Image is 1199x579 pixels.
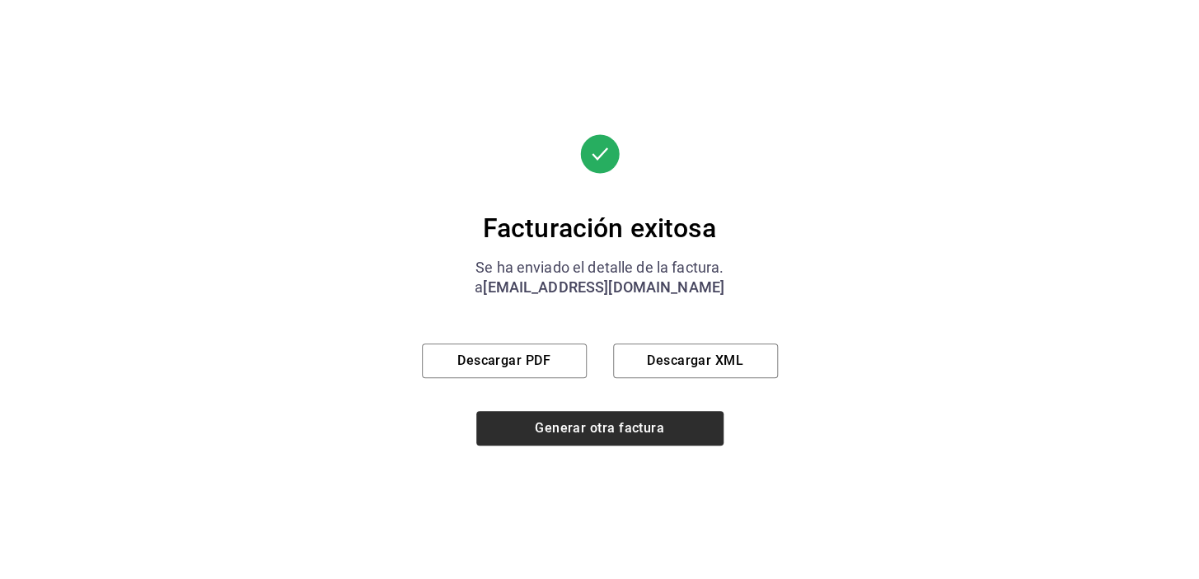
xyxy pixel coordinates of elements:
[647,353,743,368] font: Descargar XML
[535,420,664,436] font: Generar otra factura
[422,343,587,378] button: Descargar PDF
[475,259,724,276] font: Se ha enviado el detalle de la factura.
[483,212,717,244] font: Facturación exitosa
[483,278,724,296] font: [EMAIL_ADDRESS][DOMAIN_NAME]
[475,278,483,296] font: a
[476,411,724,446] button: Generar otra factura
[613,343,778,378] button: Descargar XML
[457,353,550,368] font: Descargar PDF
